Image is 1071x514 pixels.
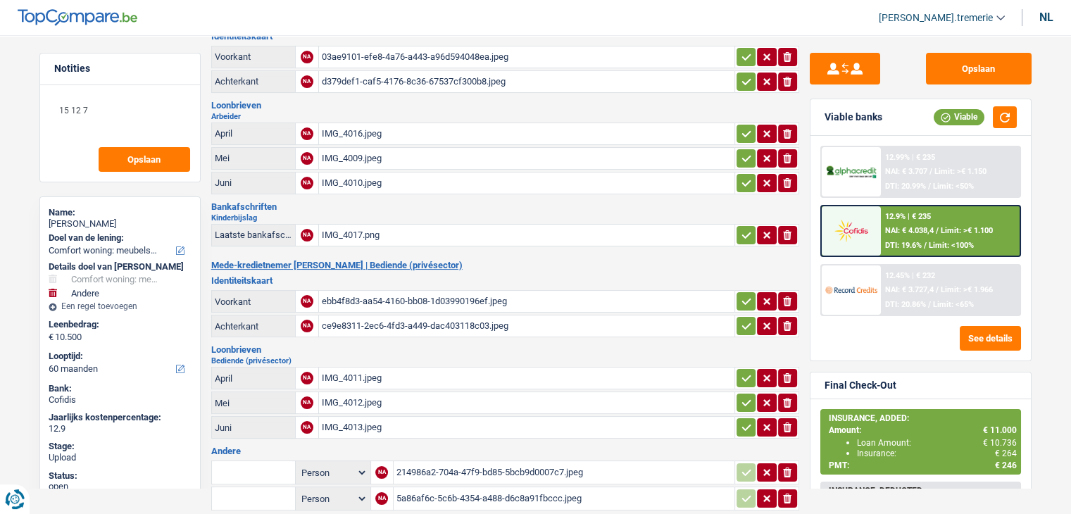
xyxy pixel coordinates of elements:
div: 214986a2-704a-47f9-bd85-5bcb9d0007c7.jpeg [396,462,732,483]
div: Amount: [829,425,1017,435]
div: nl [1039,11,1053,24]
h2: Arbeider [211,113,799,120]
span: NAI: € 3.707 [885,167,927,176]
span: [PERSON_NAME].tremerie [879,12,993,24]
h3: Andere [211,446,799,456]
div: [PERSON_NAME] [49,218,192,230]
div: Status: [49,470,192,482]
div: NA [301,396,313,409]
div: NA [301,177,313,189]
span: € [49,332,54,343]
span: DTI: 20.99% [885,182,926,191]
div: NA [301,295,313,308]
h3: Identiteitskaart [211,276,799,285]
div: Een regel toevoegen [49,301,192,311]
div: IMG_4009.jpeg [322,148,732,169]
div: d379def1-caf5-4176-8c36-67537cf300b8.jpeg [322,71,732,92]
div: April [215,373,292,384]
button: See details [960,326,1021,351]
span: / [928,182,931,191]
span: Limit: <100% [929,241,974,250]
div: IMG_4017.png [322,225,732,246]
span: € 264 [995,449,1017,458]
span: NAI: € 3.727,4 [885,285,934,294]
span: Limit: >€ 1.100 [941,226,993,235]
div: ebb4f8d3-aa54-4160-bb08-1d03990196ef.jpeg [322,291,732,312]
div: Jaarlijks kostenpercentage: [49,412,192,423]
div: 12.45% | € 232 [885,271,935,280]
div: Cofidis [49,394,192,406]
div: NA [375,466,388,479]
div: Mei [215,398,292,408]
div: 5a86af6c-5c6b-4354-a488-d6c8a91fbccc.jpeg [396,488,732,509]
div: Insurance: [857,449,1017,458]
div: ce9e8311-2ec6-4fd3-a449-dac403118c03.jpeg [322,315,732,337]
label: Leenbedrag: [49,319,189,330]
div: Bank: [49,383,192,394]
div: PMT: [829,460,1017,470]
div: NA [301,320,313,332]
h3: Loonbrieven [211,345,799,354]
div: NA [301,421,313,434]
div: 12.9% | € 235 [885,212,931,221]
span: Limit: >€ 1.150 [934,167,987,176]
div: IMG_4011.jpeg [322,368,732,389]
div: 03ae9101-efe8-4a76-a443-a96d594048ea.jpeg [322,46,732,68]
span: € 11.000 [983,425,1017,435]
span: Limit: <65% [933,300,974,309]
h3: Identiteitskaart [211,32,799,41]
div: Viable banks [825,111,882,123]
div: Details doel van [PERSON_NAME] [49,261,192,272]
div: Laatste bankafschriften mbt kinderbijslag [215,230,292,240]
span: NAI: € 4.038,4 [885,226,934,235]
span: Opslaan [127,155,161,164]
div: Voorkant [215,296,292,307]
div: NA [301,127,313,140]
div: Voorkant [215,51,292,62]
div: IMG_4016.jpeg [322,123,732,144]
img: Alphacredit [825,164,877,180]
span: Limit: >€ 1.966 [941,285,993,294]
span: / [936,226,939,235]
button: Opslaan [926,53,1032,84]
div: IMG_4010.jpeg [322,173,732,194]
div: NA [301,152,313,165]
div: IMG_4013.jpeg [322,417,732,438]
div: Achterkant [215,76,292,87]
span: € 246 [995,460,1017,470]
div: NA [301,229,313,242]
h3: Bankafschriften [211,202,799,211]
div: Achterkant [215,321,292,332]
img: Record Credits [825,277,877,303]
span: Limit: <50% [933,182,974,191]
div: NA [301,75,313,88]
img: TopCompare Logo [18,9,137,26]
div: open [49,481,192,492]
h2: Kinderbijslag [211,214,799,222]
span: DTI: 20.86% [885,300,926,309]
span: / [936,285,939,294]
span: / [929,167,932,176]
label: Looptijd: [49,351,189,362]
h3: Loonbrieven [211,101,799,110]
button: Opslaan [99,147,190,172]
div: Juni [215,422,292,433]
h2: Bediende (privésector) [211,357,799,365]
div: Mei [215,153,292,163]
div: 12.9 [49,423,192,434]
span: / [928,300,931,309]
div: Viable [934,109,984,125]
div: 12.99% | € 235 [885,153,935,162]
div: April [215,128,292,139]
span: € 10.736 [983,438,1017,448]
div: NA [301,372,313,384]
div: Stage: [49,441,192,452]
div: Final Check-Out [825,380,896,391]
img: Cofidis [825,218,877,244]
a: [PERSON_NAME].tremerie [868,6,1005,30]
div: INSURANCE, DEDUCTED: [829,486,1017,496]
span: / [924,241,927,250]
div: Loan Amount: [857,438,1017,448]
div: Juni [215,177,292,188]
div: Upload [49,452,192,463]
